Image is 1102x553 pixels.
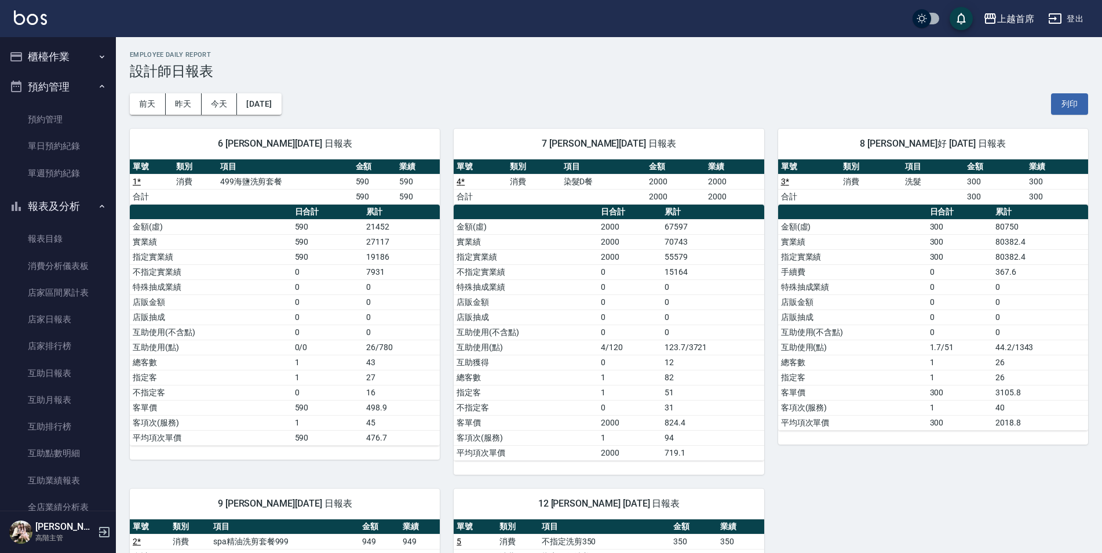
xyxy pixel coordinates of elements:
td: 0 [598,400,662,415]
th: 單號 [130,159,173,174]
td: 總客數 [454,370,598,385]
a: 店家區間累計表 [5,279,111,306]
td: 2018.8 [992,415,1088,430]
td: 0 [598,325,662,340]
td: 1 [927,355,992,370]
td: 合計 [778,189,840,204]
td: 15164 [662,264,764,279]
td: 0 [927,294,992,310]
a: 互助點數明細 [5,440,111,467]
td: 824.4 [662,415,764,430]
td: 1 [927,370,992,385]
td: 19186 [363,249,440,264]
td: 80382.4 [992,249,1088,264]
button: 報表及分析 [5,191,111,221]
td: 7931 [363,264,440,279]
td: 82 [662,370,764,385]
td: 不指定洗剪350 [539,534,670,549]
td: 消費 [173,174,217,189]
button: 上越首席 [979,7,1039,31]
th: 單號 [454,519,496,534]
td: 平均項次單價 [454,445,598,460]
span: 12 [PERSON_NAME] [DATE] 日報表 [468,498,750,510]
td: 客單價 [778,385,927,400]
td: 0 [598,310,662,325]
td: spa精油洗剪套餐999 [210,534,359,549]
th: 業績 [717,519,764,534]
td: 26 [992,370,1088,385]
a: 店家日報表 [5,306,111,333]
td: 1 [292,415,363,430]
td: 1 [598,385,662,400]
button: 今天 [202,93,238,115]
td: 不指定客 [454,400,598,415]
table: a dense table [778,205,1088,431]
td: 金額(虛) [454,219,598,234]
td: 2000 [598,234,662,249]
th: 項目 [539,519,670,534]
td: 互助使用(點) [778,340,927,355]
td: 金額(虛) [130,219,292,234]
button: 預約管理 [5,72,111,102]
td: 0 [662,279,764,294]
td: 67597 [662,219,764,234]
a: 報表目錄 [5,225,111,252]
td: 互助使用(不含點) [454,325,598,340]
td: 店販金額 [778,294,927,310]
th: 單號 [130,519,170,534]
td: 300 [964,174,1026,189]
td: 1 [598,430,662,445]
td: 客單價 [454,415,598,430]
td: 2000 [705,174,764,189]
td: 719.1 [662,445,764,460]
td: 300 [927,219,992,234]
td: 互助使用(不含點) [130,325,292,340]
td: 店販金額 [454,294,598,310]
td: 0/0 [292,340,363,355]
td: 300 [1026,189,1088,204]
td: 31 [662,400,764,415]
td: 0 [598,294,662,310]
td: 1 [292,370,363,385]
td: 總客數 [778,355,927,370]
td: 0 [598,355,662,370]
td: 94 [662,430,764,445]
td: 0 [598,264,662,279]
a: 互助業績報表 [5,467,111,494]
th: 業績 [1026,159,1088,174]
td: 0 [927,264,992,279]
td: 2000 [705,189,764,204]
th: 業績 [705,159,764,174]
td: 0 [292,279,363,294]
td: 70743 [662,234,764,249]
td: 2000 [598,219,662,234]
td: 367.6 [992,264,1088,279]
td: 0 [292,264,363,279]
td: 590 [292,234,363,249]
td: 0 [363,279,440,294]
td: 0 [662,294,764,310]
td: 123.7/3721 [662,340,764,355]
th: 項目 [210,519,359,534]
a: 全店業績分析表 [5,494,111,521]
td: 0 [927,310,992,325]
td: 0 [992,294,1088,310]
th: 項目 [902,159,964,174]
table: a dense table [454,159,764,205]
td: 互助使用(點) [130,340,292,355]
a: 互助排行榜 [5,413,111,440]
th: 類別 [173,159,217,174]
td: 43 [363,355,440,370]
a: 單日預約紀錄 [5,133,111,159]
p: 高階主管 [35,533,94,543]
td: 16 [363,385,440,400]
td: 客項次(服務) [130,415,292,430]
h2: Employee Daily Report [130,51,1088,59]
td: 590 [396,174,440,189]
th: 單號 [454,159,507,174]
td: 0 [292,385,363,400]
button: 列印 [1051,93,1088,115]
span: 9 [PERSON_NAME][DATE] 日報表 [144,498,426,510]
td: 指定實業績 [454,249,598,264]
td: 不指定實業績 [454,264,598,279]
